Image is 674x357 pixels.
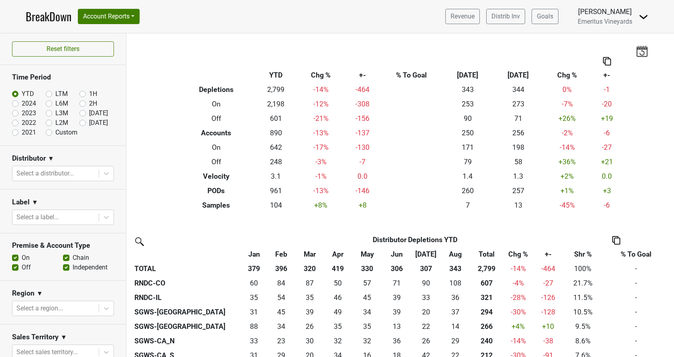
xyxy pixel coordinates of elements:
[269,336,294,346] div: 23
[591,126,623,140] td: -6
[345,198,381,212] td: +8
[639,12,648,22] img: Dropdown Menu
[470,276,503,290] th: 607.316
[297,169,345,184] td: -1 %
[255,140,297,155] td: 642
[381,68,443,82] th: % To Goal
[591,155,623,169] td: +21
[298,278,321,288] div: 87
[345,140,381,155] td: -130
[443,111,493,126] td: 90
[544,184,591,198] td: +1 %
[345,111,381,126] td: -156
[382,305,411,319] td: 38.919
[603,334,670,348] td: -
[441,334,470,348] td: 28.5
[241,276,266,290] td: 60.25
[298,292,321,303] div: 35
[178,169,255,184] th: Velocity
[178,111,255,126] th: Off
[269,292,294,303] div: 54
[384,321,410,332] div: 13
[443,155,493,169] td: 79
[603,261,670,276] td: -
[353,319,382,334] td: 34.5
[61,333,67,342] span: ▼
[132,334,241,348] th: SGWS-CA_N
[384,292,410,303] div: 39
[345,184,381,198] td: -146
[563,247,603,261] th: Shr %: activate to sort column ascending
[297,126,345,140] td: -13 %
[255,155,297,169] td: 248
[470,290,503,305] th: 321.284
[382,290,411,305] td: 38.5
[73,263,108,272] label: Independent
[241,334,266,348] td: 33
[241,290,266,305] td: 34.5
[12,73,114,82] h3: Time Period
[355,278,380,288] div: 57
[411,276,441,290] td: 89.9
[443,336,468,346] div: 29
[563,305,603,319] td: 10.5%
[384,336,410,346] div: 36
[603,290,670,305] td: -
[296,305,323,319] td: 38.917
[355,336,380,346] div: 32
[243,278,265,288] div: 60
[470,319,503,334] th: 265.835
[535,292,561,303] div: -126
[178,184,255,198] th: PODs
[503,276,533,290] td: -4 %
[178,126,255,140] th: Accounts
[255,68,297,82] th: YTD
[441,290,470,305] td: 36.4
[296,290,323,305] td: 34.5
[89,89,97,99] label: 1H
[563,334,603,348] td: 8.6%
[255,198,297,212] td: 104
[563,261,603,276] td: 100%
[22,128,36,137] label: 2021
[89,118,108,128] label: [DATE]
[591,198,623,212] td: -6
[511,265,526,273] span: -14%
[132,247,241,261] th: &nbsp;: activate to sort column ascending
[323,276,353,290] td: 50.167
[382,247,411,261] th: Jun: activate to sort column ascending
[241,305,266,319] td: 30.667
[603,319,670,334] td: -
[355,292,380,303] div: 45
[255,82,297,97] td: 2,799
[12,154,46,163] h3: Distributor
[255,126,297,140] td: 890
[443,97,493,111] td: 253
[503,290,533,305] td: -28 %
[267,233,563,247] th: Distributor Depletions YTD
[353,247,382,261] th: May: activate to sort column ascending
[298,336,321,346] div: 30
[267,334,296,348] td: 22.917
[544,155,591,169] td: +36 %
[267,261,296,276] th: 396
[22,108,36,118] label: 2023
[493,111,544,126] td: 71
[413,307,439,317] div: 20
[472,307,501,317] div: 294
[32,198,38,207] span: ▼
[325,278,351,288] div: 50
[503,334,533,348] td: -14 %
[353,261,382,276] th: 330
[413,278,439,288] div: 90
[535,336,561,346] div: -38
[443,321,468,332] div: 14
[345,97,381,111] td: -308
[267,276,296,290] td: 84.333
[22,118,36,128] label: 2022
[241,261,266,276] th: 379
[323,261,353,276] th: 419
[345,126,381,140] td: -137
[12,198,30,206] h3: Label
[411,290,441,305] td: 32.8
